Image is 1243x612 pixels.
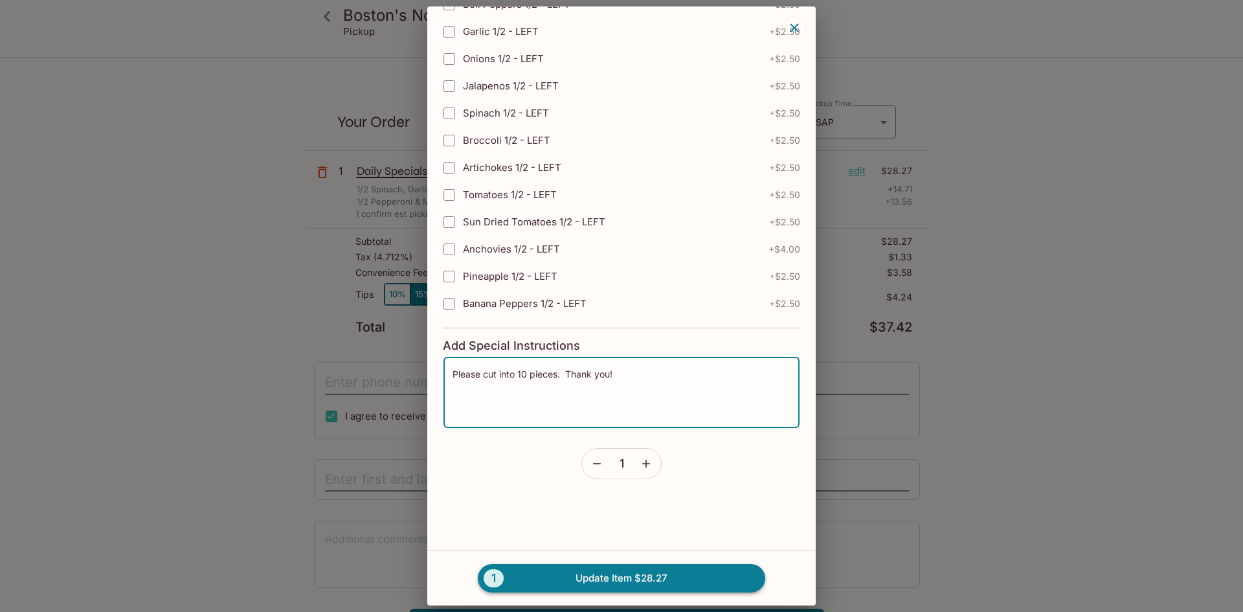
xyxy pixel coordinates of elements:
span: Jalapenos 1/2 - LEFT [463,80,559,92]
span: Artichokes 1/2 - LEFT [463,161,561,174]
textarea: Please cut into 10 pieces. Thank you! [453,368,790,417]
span: + $4.00 [768,244,800,255]
span: + $2.50 [769,163,800,173]
span: Tomatoes 1/2 - LEFT [463,188,557,201]
button: 1Update Item $28.27 [478,564,765,593]
span: + $2.50 [769,108,800,119]
span: Pineapple 1/2 - LEFT [463,270,557,282]
span: Spinach 1/2 - LEFT [463,107,549,119]
span: Garlic 1/2 - LEFT [463,25,539,38]
span: + $2.50 [769,217,800,227]
span: + $2.50 [769,135,800,146]
span: + $2.50 [769,271,800,282]
span: 1 [484,569,504,587]
span: + $2.50 [769,54,800,64]
span: + $2.50 [769,27,800,37]
span: Onions 1/2 - LEFT [463,52,544,65]
span: Anchovies 1/2 - LEFT [463,243,560,255]
span: 1 [620,457,624,471]
span: + $2.50 [769,190,800,200]
span: + $2.50 [769,81,800,91]
span: Broccoli 1/2 - LEFT [463,134,550,146]
h4: Add Special Instructions [443,339,800,353]
span: Sun Dried Tomatoes 1/2 - LEFT [463,216,605,228]
span: Banana Peppers 1/2 - LEFT [463,297,587,310]
span: + $2.50 [769,299,800,309]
